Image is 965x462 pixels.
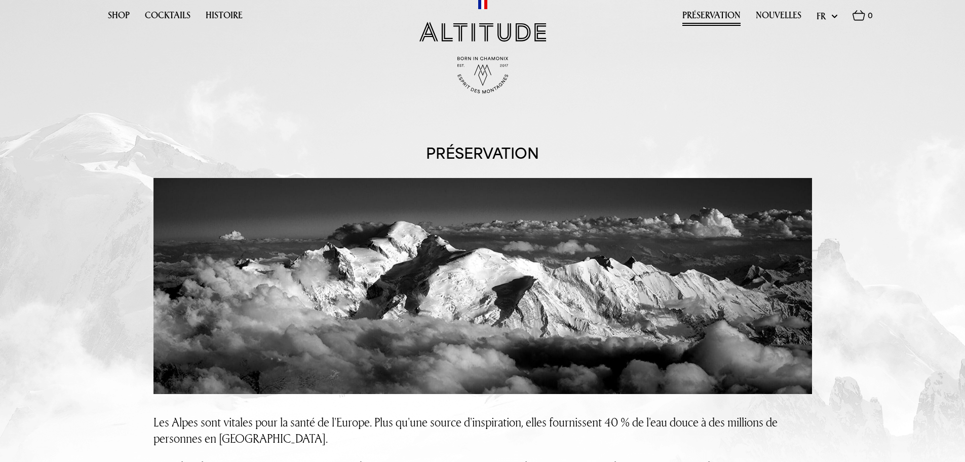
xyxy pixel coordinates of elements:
[426,145,539,163] h1: PRÉSERVATION
[457,57,508,94] img: Born in Chamonix - Est. 2017 - Espirit des Montagnes
[419,22,546,42] img: Altitude Gin
[853,10,865,21] img: Basket
[853,10,873,26] a: 0
[108,10,130,26] a: Shop
[682,10,741,26] a: Préservation
[206,10,243,26] a: Histoire
[145,10,190,26] a: Cocktails
[153,414,812,446] p: Les Alpes sont vitales pour la santé de l'Europe. Plus qu'une source d'inspiration, elles fournis...
[756,10,801,26] a: Nouvelles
